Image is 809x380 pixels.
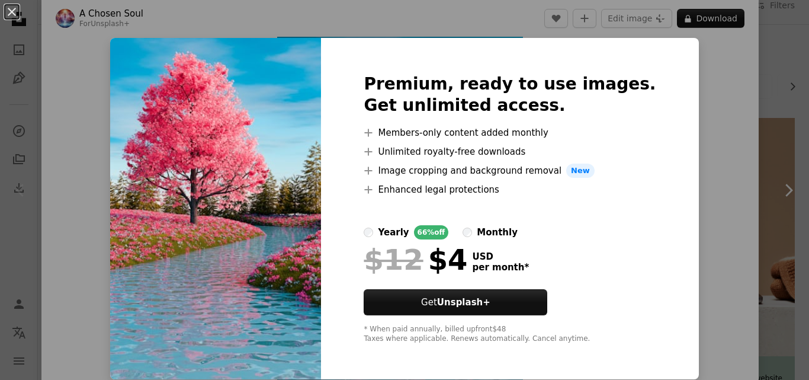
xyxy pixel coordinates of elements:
span: per month * [472,262,529,273]
div: 66% off [414,225,449,240]
span: New [566,164,595,178]
h2: Premium, ready to use images. Get unlimited access. [364,74,656,116]
div: yearly [378,225,409,240]
li: Image cropping and background removal [364,164,656,178]
strong: Unsplash+ [437,297,490,308]
button: GetUnsplash+ [364,289,547,315]
div: $4 [364,244,467,275]
div: monthly [477,225,518,240]
li: Enhanced legal protections [364,183,656,197]
div: * When paid annually, billed upfront $48 Taxes where applicable. Renews automatically. Cancel any... [364,325,656,344]
img: premium_photo-1710965560034-778eedc929ff [110,38,321,379]
span: $12 [364,244,423,275]
li: Unlimited royalty-free downloads [364,145,656,159]
input: yearly66%off [364,228,373,237]
input: monthly [463,228,472,237]
span: USD [472,251,529,262]
li: Members-only content added monthly [364,126,656,140]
